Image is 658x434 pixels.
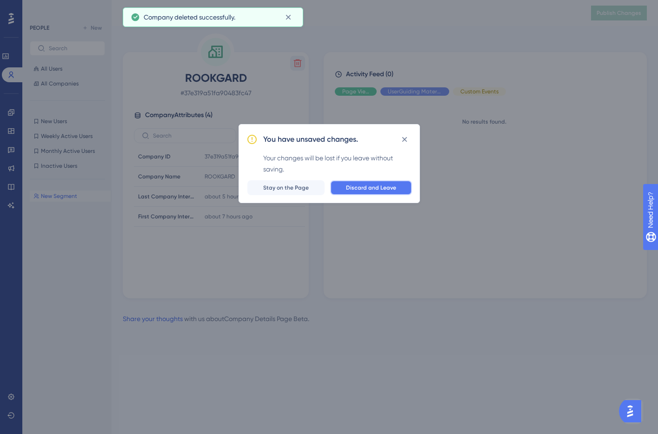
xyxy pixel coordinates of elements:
[263,134,358,145] h2: You have unsaved changes.
[263,184,309,191] span: Stay on the Page
[346,184,396,191] span: Discard and Leave
[144,12,235,23] span: Company deleted successfully.
[22,2,58,13] span: Need Help?
[263,152,412,175] div: Your changes will be lost if you leave without saving.
[619,397,647,425] iframe: UserGuiding AI Assistant Launcher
